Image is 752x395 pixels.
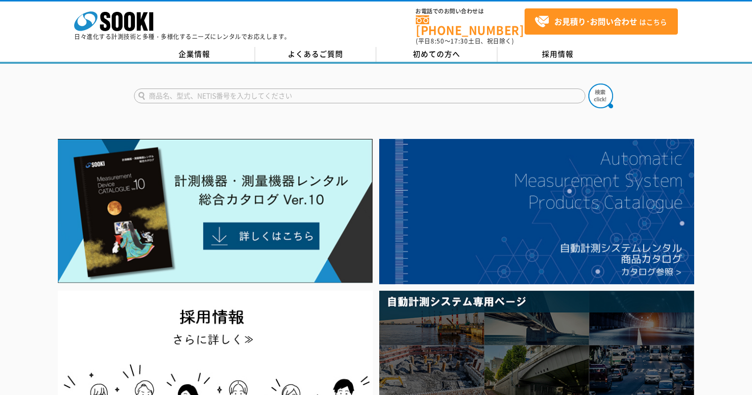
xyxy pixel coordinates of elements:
a: 採用情報 [497,47,619,62]
strong: お見積り･お問い合わせ [554,15,637,27]
a: 初めての方へ [376,47,497,62]
a: よくあるご質問 [255,47,376,62]
span: お電話でのお問い合わせは [416,8,525,14]
a: 企業情報 [134,47,255,62]
a: お見積り･お問い合わせはこちら [525,8,678,35]
img: Catalog Ver10 [58,139,373,283]
span: 初めての方へ [413,48,460,59]
img: btn_search.png [588,84,613,108]
span: 8:50 [431,37,444,45]
span: (平日 ～ 土日、祝日除く) [416,37,514,45]
img: 自動計測システムカタログ [379,139,694,284]
span: はこちら [534,14,667,29]
input: 商品名、型式、NETIS番号を入力してください [134,88,585,103]
a: [PHONE_NUMBER] [416,15,525,36]
span: 17:30 [450,37,468,45]
p: 日々進化する計測技術と多種・多様化するニーズにレンタルでお応えします。 [74,34,291,40]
